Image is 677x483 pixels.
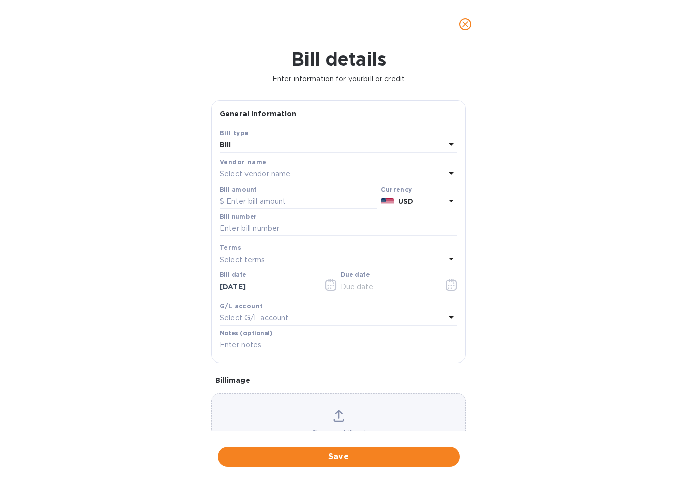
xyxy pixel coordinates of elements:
[220,313,288,323] p: Select G/L account
[8,48,669,70] h1: Bill details
[226,451,452,463] span: Save
[381,186,412,193] b: Currency
[218,447,460,467] button: Save
[220,187,256,193] label: Bill amount
[215,375,462,385] p: Bill image
[220,194,377,209] input: $ Enter bill amount
[220,221,457,236] input: Enter bill number
[220,244,241,251] b: Terms
[8,74,669,84] p: Enter information for your bill or credit
[220,330,273,336] label: Notes (optional)
[220,158,266,166] b: Vendor name
[220,169,290,179] p: Select vendor name
[220,214,256,220] label: Bill number
[341,272,370,278] label: Due date
[453,12,477,36] button: close
[220,129,249,137] b: Bill type
[398,197,413,205] b: USD
[220,279,315,294] input: Select date
[220,338,457,353] input: Enter notes
[220,272,247,278] label: Bill date
[220,255,265,265] p: Select terms
[220,141,231,149] b: Bill
[220,302,263,310] b: G/L account
[341,279,436,294] input: Due date
[220,110,297,118] b: General information
[212,428,465,449] p: Choose a bill and drag it here
[381,198,394,205] img: USD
